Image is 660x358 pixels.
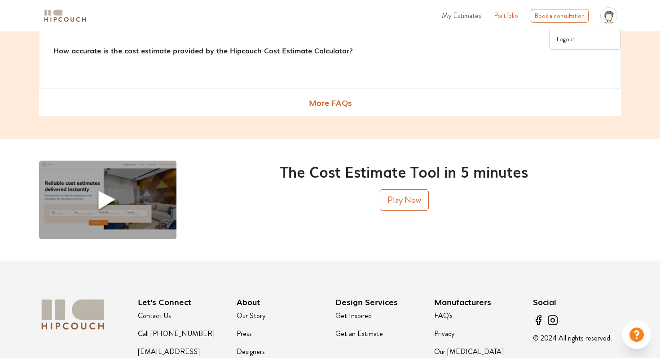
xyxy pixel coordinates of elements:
img: logo-horizontal.svg [43,8,88,24]
a: Our Story [237,310,265,321]
a: Call [PHONE_NUMBER] [138,328,215,339]
span: logo-horizontal.svg [43,6,88,26]
span: The Cost Estimate Tool in 5 minutes [280,161,528,182]
a: Portfolio [494,10,518,21]
a: Privacy [434,328,454,339]
h3: Design Services [335,297,423,307]
a: Logout [550,33,620,46]
h3: About [237,297,325,307]
h3: Manufacturers [434,297,522,307]
a: Designers [237,346,265,357]
button: Play Now [380,189,429,211]
span: More FAQs [309,89,352,115]
a: Get an Estimate [335,328,383,339]
p: © 2024 All rights reserved. [533,333,621,344]
span: My Estimates [442,10,481,21]
img: logo-white.svg [39,297,106,332]
a: Press [237,328,252,339]
h3: Let's Connect [138,297,226,307]
a: FAQ's [434,310,453,321]
a: Get Inspired [335,310,372,321]
a: Contact Us [138,310,171,321]
h3: Social [533,297,621,307]
div: Book a consultation [531,9,589,23]
img: demo-video [39,161,176,240]
p: How accurate is the cost estimate provided by the Hipcouch Cost Estimate Calculator? [53,45,603,56]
